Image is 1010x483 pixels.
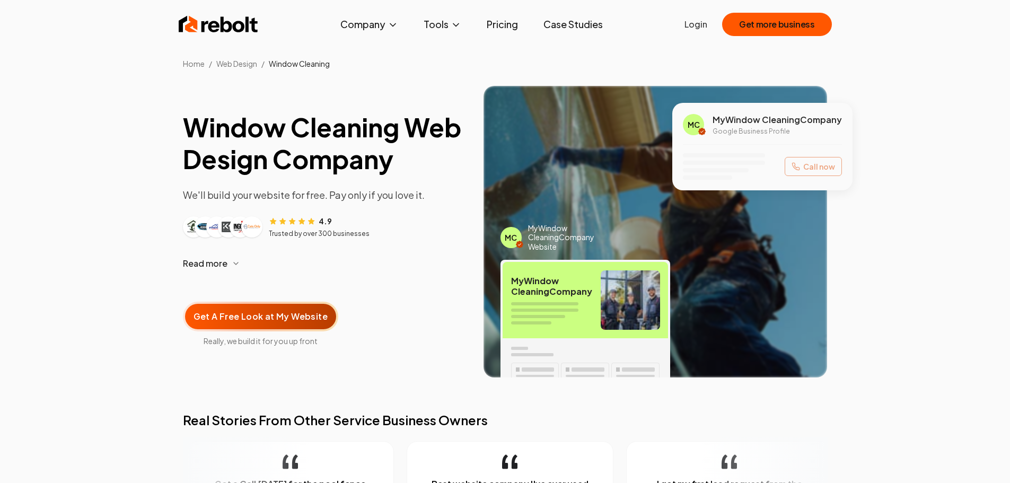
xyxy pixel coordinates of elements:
h2: Real Stories From Other Service Business Owners [183,411,828,428]
img: Window Cleaning team [601,270,660,330]
a: Pricing [478,14,526,35]
img: quotation-mark [721,454,736,469]
a: Get A Free Look at My WebsiteReally, we build it for you up front [183,285,339,346]
span: My Window Cleaning Company Website [528,224,613,252]
button: Tools [415,14,470,35]
li: / [209,58,212,69]
article: Customer reviews [183,215,467,238]
img: quotation-mark [502,454,517,469]
div: Rating: 4.9 out of 5 stars [269,215,332,226]
a: Case Studies [535,14,611,35]
img: Rebolt Logo [179,14,258,35]
button: Get A Free Look at My Website [183,302,339,331]
img: Customer logo 1 [185,218,202,235]
span: MC [688,119,700,130]
div: Customer logos [183,216,262,238]
img: Image of completed Window Cleaning job [484,86,828,377]
img: quotation-mark [282,454,297,469]
span: My Window Cleaning Company [713,113,842,126]
span: 4.9 [319,216,332,226]
span: Read more [183,257,227,270]
span: Get A Free Look at My Website [194,310,328,323]
p: We'll build your website for free. Pay only if you love it. [183,188,467,203]
img: Customer logo 5 [232,218,249,235]
li: / [261,58,265,69]
a: Home [183,59,205,68]
img: Customer logo 4 [220,218,237,235]
p: Trusted by over 300 businesses [269,230,370,238]
img: Customer logo 2 [197,218,214,235]
button: Get more business [722,13,831,36]
span: MC [505,232,517,243]
span: Window Cleaning [269,59,330,68]
p: Google Business Profile [713,127,842,136]
img: Customer logo 6 [243,218,260,235]
a: Login [684,18,707,31]
nav: Breadcrumb [166,58,845,69]
img: Customer logo 3 [208,218,225,235]
button: Read more [183,251,467,276]
span: Web Design [216,59,257,68]
span: Really, we build it for you up front [183,336,339,346]
h1: Window Cleaning Web Design Company [183,111,467,175]
button: Company [332,14,407,35]
span: My Window Cleaning Company [511,276,592,297]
